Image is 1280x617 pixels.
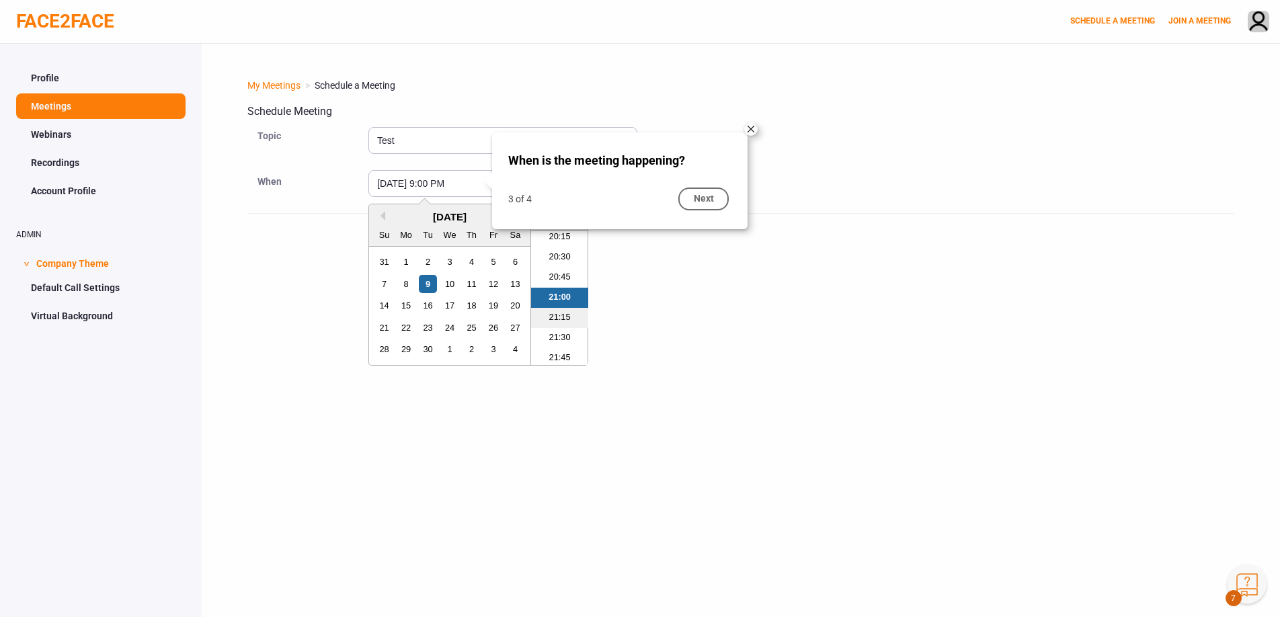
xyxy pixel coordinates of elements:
[531,268,588,288] li: 20:45
[1226,590,1242,606] span: 7
[247,170,368,197] div: When
[301,80,315,91] span: >
[16,275,186,300] a: Default Call Settings
[16,150,186,175] a: Recordings
[375,226,393,244] div: Su
[419,275,437,293] div: Choose Tuesday, September 9th, 2025
[16,10,114,32] a: FACE2FACE
[1248,11,1269,34] img: avatar.710606db.png
[440,319,458,337] div: Choose Wednesday, September 24th, 2025
[531,247,588,268] li: 20:30
[397,275,415,293] div: Choose Monday, September 8th, 2025
[531,328,588,348] li: 21:30
[463,296,481,315] div: Choose Thursday, September 18th, 2025
[247,124,368,170] div: Topic
[744,122,758,136] div: close
[463,319,481,337] div: Choose Thursday, September 25th, 2025
[397,319,415,337] div: Choose Monday, September 22nd, 2025
[16,303,186,329] a: Virtual Background
[678,188,729,210] div: Next
[5,5,196,18] div: ∑aåāБδ ⷺ
[531,288,588,308] li: 21:00
[531,227,588,247] li: 20:15
[508,153,685,167] span: When is the meeting happening?
[16,178,186,204] a: Account Profile
[419,296,437,315] div: Choose Tuesday, September 16th, 2025
[315,80,395,91] span: Schedule a Meeting
[373,251,526,360] div: month 2025-09
[1228,565,1267,604] button: Knowledge Center Bot, also known as KC Bot is an onboarding assistant that allows you to see the ...
[440,226,458,244] div: We
[484,319,502,337] div: Choose Friday, September 26th, 2025
[376,211,385,220] button: Previous Month
[375,275,393,293] div: Choose Sunday, September 7th, 2025
[36,249,109,275] span: Company Theme
[531,308,588,328] li: 21:15
[368,127,637,154] input: My Meeting
[19,261,33,266] span: >
[375,253,393,271] div: Choose Sunday, August 31st, 2025
[1070,16,1155,26] a: SCHEDULE A MEETING
[5,18,196,31] div: ∑aåāБδ ⷺ
[484,226,502,244] div: Fr
[397,296,415,315] div: Choose Monday, September 15th, 2025
[484,340,502,358] div: Choose Friday, October 3rd, 2025
[440,275,458,293] div: Choose Wednesday, September 10th, 2025
[247,80,301,91] a: My Meetings
[484,253,502,271] div: Choose Friday, September 5th, 2025
[397,253,415,271] div: Choose Monday, September 1st, 2025
[506,253,524,271] div: Choose Saturday, September 6th, 2025
[531,348,588,368] li: 21:45
[1168,16,1231,26] a: JOIN A MEETING
[484,296,502,315] div: Choose Friday, September 19th, 2025
[440,340,458,358] div: Choose Wednesday, October 1st, 2025
[419,319,437,337] div: Choose Tuesday, September 23rd, 2025
[440,253,458,271] div: Choose Wednesday, September 3rd, 2025
[463,253,481,271] div: Choose Thursday, September 4th, 2025
[506,340,524,358] div: Choose Saturday, October 4th, 2025
[463,226,481,244] div: Th
[375,340,393,358] div: Choose Sunday, September 28th, 2025
[247,106,1234,118] h3: Schedule Meeting
[463,275,481,293] div: Choose Thursday, September 11th, 2025
[508,194,532,204] div: 3 of 4
[419,340,437,358] div: Choose Tuesday, September 30th, 2025
[16,231,186,239] h2: ADMIN
[463,340,481,358] div: Choose Thursday, October 2nd, 2025
[506,319,524,337] div: Choose Saturday, September 27th, 2025
[506,296,524,315] div: Choose Saturday, September 20th, 2025
[506,275,524,293] div: Choose Saturday, September 13th, 2025
[484,275,502,293] div: Choose Friday, September 12th, 2025
[397,226,415,244] div: Mo
[16,93,186,119] a: Meetings
[419,253,437,271] div: Choose Tuesday, September 2nd, 2025
[375,319,393,337] div: Choose Sunday, September 21st, 2025
[375,296,393,315] div: Choose Sunday, September 14th, 2025
[506,226,524,244] div: Sa
[397,340,415,358] div: Choose Monday, September 29th, 2025
[16,65,186,91] a: Profile
[369,210,530,224] div: [DATE]
[440,296,458,315] div: Choose Wednesday, September 17th, 2025
[16,122,186,147] a: Webinars
[419,226,437,244] div: Tu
